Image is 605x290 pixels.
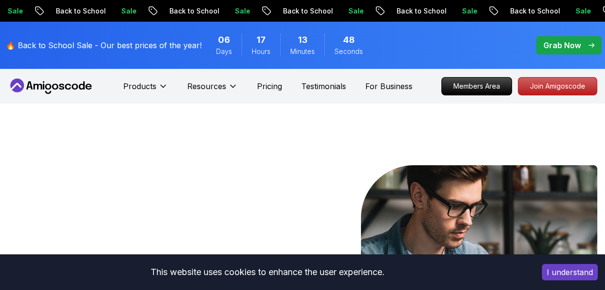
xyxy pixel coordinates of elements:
p: Sale [340,6,371,16]
p: Back to School [502,6,567,16]
span: 13 Minutes [298,33,308,47]
span: Minutes [290,47,315,56]
p: Back to School [48,6,113,16]
a: Pricing [257,80,282,92]
span: Hours [252,47,270,56]
p: Back to School [388,6,454,16]
button: Accept cookies [542,264,598,280]
button: Products [123,80,168,100]
button: Resources [187,80,238,100]
p: 🔥 Back to School Sale - Our best prices of the year! [6,40,202,51]
div: This website uses cookies to enhance the user experience. [7,262,528,283]
a: For Business [365,80,412,92]
p: Back to School [275,6,340,16]
p: Sale [454,6,485,16]
p: Sale [227,6,257,16]
p: Resources [187,80,226,92]
p: Sale [567,6,598,16]
a: Testimonials [301,80,346,92]
p: Sale [113,6,144,16]
span: 6 Days [218,33,230,47]
span: 48 Seconds [343,33,355,47]
span: Seconds [335,47,363,56]
p: Members Area [442,78,512,95]
p: Grab Now [543,40,581,51]
p: Products [123,80,156,92]
a: Members Area [441,77,512,95]
a: Join Amigoscode [518,77,597,95]
p: Back to School [161,6,227,16]
span: Days [216,47,232,56]
span: 17 Hours [257,33,266,47]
